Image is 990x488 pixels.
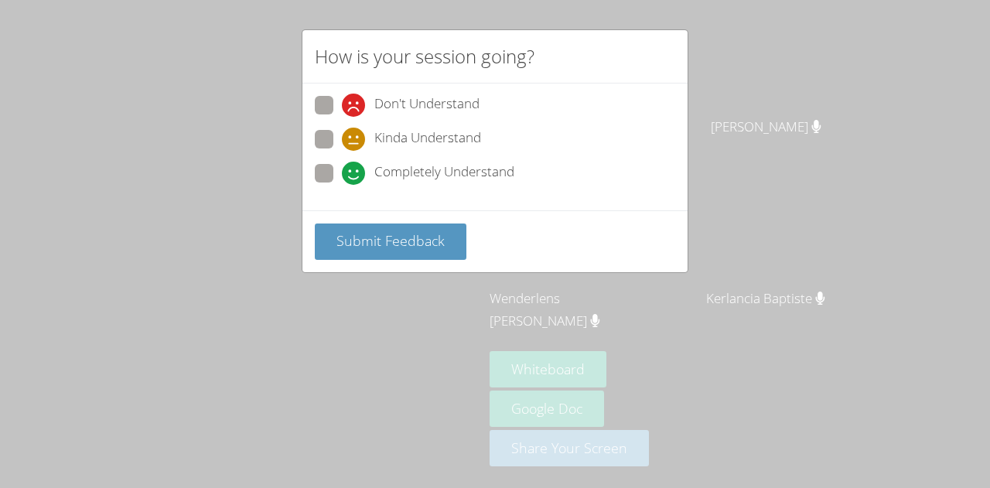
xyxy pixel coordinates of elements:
span: Submit Feedback [336,231,445,250]
button: Submit Feedback [315,224,466,260]
span: Don't Understand [374,94,480,117]
span: Completely Understand [374,162,514,185]
h2: How is your session going? [315,43,534,70]
span: Kinda Understand [374,128,481,151]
